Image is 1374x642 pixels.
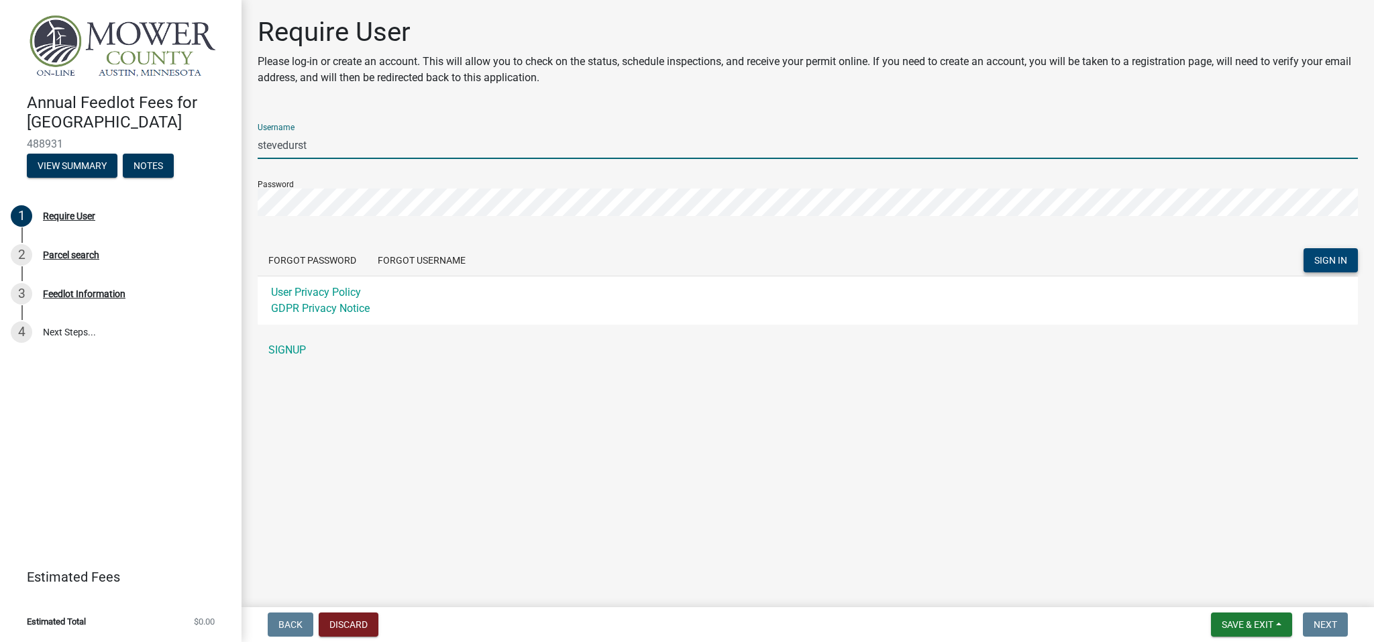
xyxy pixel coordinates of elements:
button: Notes [123,154,174,178]
a: User Privacy Policy [271,286,361,299]
button: Discard [319,612,378,637]
wm-modal-confirm: Summary [27,161,117,172]
button: View Summary [27,154,117,178]
h4: Annual Feedlot Fees for [GEOGRAPHIC_DATA] [27,93,231,132]
div: Require User [43,211,95,221]
span: Back [278,619,303,630]
button: Forgot Username [367,248,476,272]
a: Estimated Fees [11,564,220,590]
button: Forgot Password [258,248,367,272]
span: $0.00 [194,617,215,626]
div: 2 [11,244,32,266]
div: 1 [11,205,32,227]
span: Save & Exit [1222,619,1273,630]
a: GDPR Privacy Notice [271,302,370,315]
span: Next [1314,619,1337,630]
button: Back [268,612,313,637]
div: 3 [11,283,32,305]
img: Mower County, Minnesota [27,14,220,79]
span: 488931 [27,138,215,150]
button: Next [1303,612,1348,637]
span: SIGN IN [1314,255,1347,266]
div: Parcel search [43,250,99,260]
div: 4 [11,321,32,343]
h1: Require User [258,16,1358,48]
wm-modal-confirm: Notes [123,161,174,172]
p: Please log-in or create an account. This will allow you to check on the status, schedule inspecti... [258,54,1358,86]
button: SIGN IN [1304,248,1358,272]
button: Save & Exit [1211,612,1292,637]
span: Estimated Total [27,617,86,626]
a: SIGNUP [258,337,1358,364]
div: Feedlot Information [43,289,125,299]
